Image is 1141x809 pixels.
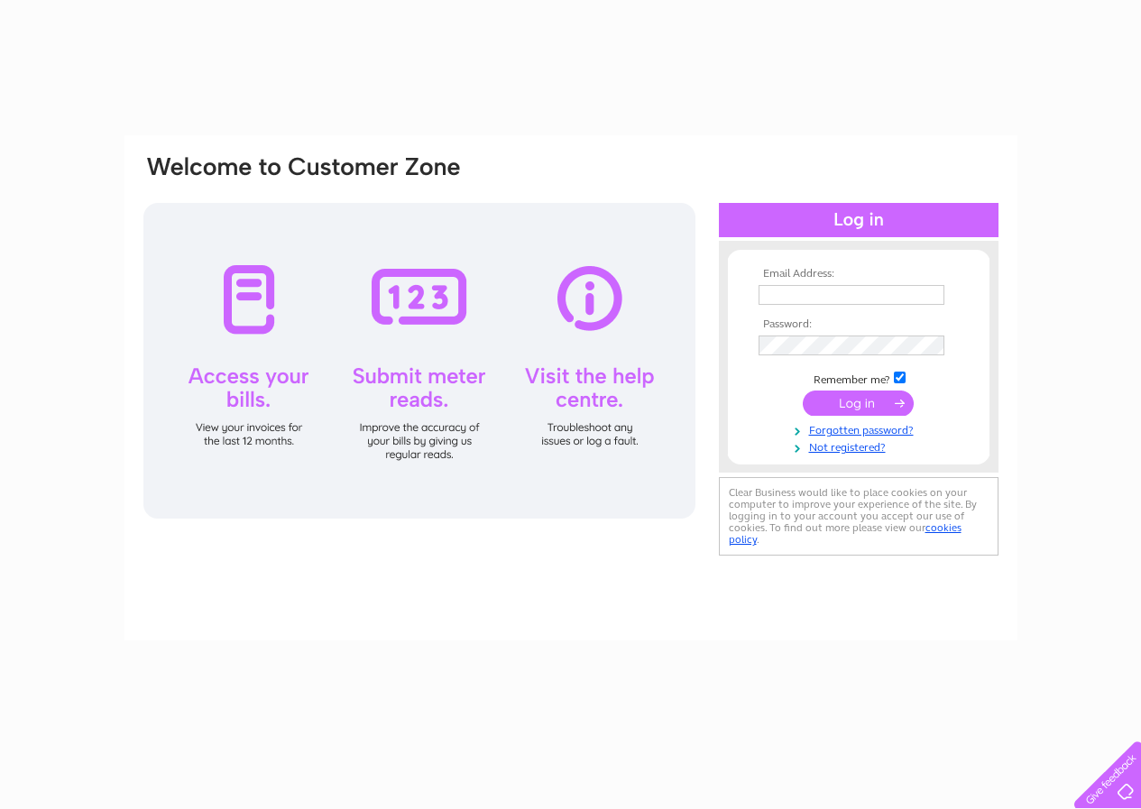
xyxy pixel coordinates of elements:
[754,268,963,280] th: Email Address:
[754,369,963,387] td: Remember me?
[759,437,963,455] a: Not registered?
[759,420,963,437] a: Forgotten password?
[729,521,962,546] a: cookies policy
[719,477,998,556] div: Clear Business would like to place cookies on your computer to improve your experience of the sit...
[803,391,914,416] input: Submit
[754,318,963,331] th: Password:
